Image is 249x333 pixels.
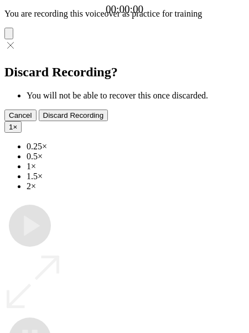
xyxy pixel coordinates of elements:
span: 1 [9,123,13,131]
li: 0.5× [27,152,245,162]
li: 0.25× [27,142,245,152]
a: 00:00:00 [106,3,143,15]
li: 2× [27,181,245,191]
li: You will not be able to recover this once discarded. [27,91,245,101]
li: 1× [27,162,245,171]
h2: Discard Recording? [4,65,245,80]
button: 1× [4,121,22,133]
p: You are recording this voiceover as practice for training [4,9,245,19]
li: 1.5× [27,171,245,181]
button: Discard Recording [39,110,108,121]
button: Cancel [4,110,37,121]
